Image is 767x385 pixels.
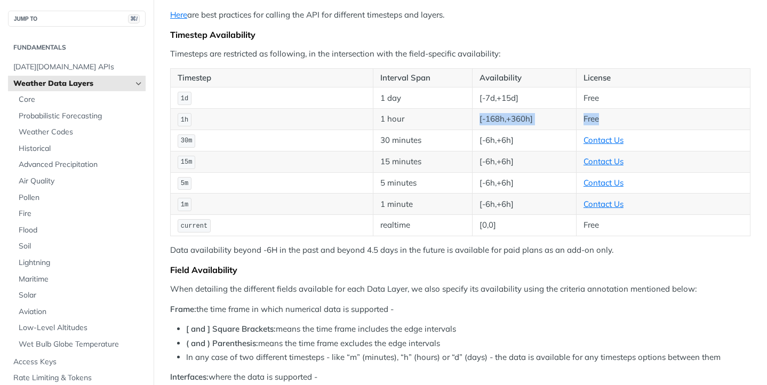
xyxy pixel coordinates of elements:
span: Fire [19,208,143,219]
span: Wet Bulb Globe Temperature [19,339,143,350]
span: 1m [181,201,188,208]
th: Availability [473,68,577,87]
p: Data availability beyond -6H in the past and beyond 4.5 days in the future is available for paid ... [170,244,750,256]
span: 5m [181,180,188,187]
span: Historical [19,143,143,154]
a: Historical [13,141,146,157]
span: Probabilistic Forecasting [19,111,143,122]
td: 1 hour [373,109,473,130]
a: Weather Codes [13,124,146,140]
span: 1h [181,116,188,124]
span: Low-Level Altitudes [19,323,143,333]
a: Core [13,92,146,108]
a: Weather Data LayersHide subpages for Weather Data Layers [8,76,146,92]
li: means the time frame includes the edge intervals [186,323,750,335]
td: 1 minute [373,194,473,215]
span: Rate Limiting & Tokens [13,373,143,383]
span: 30m [181,137,193,145]
a: Soil [13,238,146,254]
a: Wet Bulb Globe Temperature [13,336,146,352]
a: Pollen [13,190,146,206]
strong: Interfaces: [170,372,209,382]
span: [DATE][DOMAIN_NAME] APIs [13,62,143,73]
td: 1 day [373,87,473,109]
th: License [576,68,750,87]
a: Access Keys [8,354,146,370]
th: Timestep [171,68,373,87]
a: Contact Us [584,178,624,188]
p: where the data is supported - [170,371,750,383]
a: Flood [13,222,146,238]
td: [-6h,+6h] [473,151,577,172]
span: ⌘/ [128,14,140,23]
a: Air Quality [13,173,146,189]
button: Hide subpages for Weather Data Layers [134,79,143,88]
span: Solar [19,290,143,301]
p: are best practices for calling the API for different timesteps and layers. [170,9,750,21]
span: Core [19,94,143,105]
td: [-7d,+15d] [473,87,577,109]
div: Timestep Availability [170,29,750,40]
span: Advanced Precipitation [19,159,143,170]
a: Lightning [13,255,146,271]
a: Advanced Precipitation [13,157,146,173]
td: 5 minutes [373,172,473,194]
a: Contact Us [584,156,624,166]
a: Low-Level Altitudes [13,320,146,336]
span: Pollen [19,192,143,203]
td: realtime [373,215,473,236]
div: Field Availability [170,264,750,275]
span: Weather Data Layers [13,78,132,89]
a: Contact Us [584,135,624,145]
strong: ( and ) Parenthesis: [186,338,258,348]
span: Access Keys [13,357,143,367]
span: Weather Codes [19,127,143,138]
span: Air Quality [19,176,143,187]
a: Aviation [13,304,146,320]
span: Flood [19,225,143,236]
a: Here [170,10,187,20]
td: Free [576,109,750,130]
h2: Fundamentals [8,43,146,52]
span: Aviation [19,307,143,317]
a: Contact Us [584,199,624,209]
td: [-6h,+6h] [473,194,577,215]
strong: Frame: [170,304,196,314]
td: [0,0] [473,215,577,236]
a: [DATE][DOMAIN_NAME] APIs [8,59,146,75]
a: Fire [13,206,146,222]
td: [-6h,+6h] [473,172,577,194]
span: current [181,222,207,230]
td: Free [576,215,750,236]
td: 30 minutes [373,130,473,151]
a: Maritime [13,271,146,287]
a: Solar [13,287,146,303]
p: When detailing the different fields available for each Data Layer, we also specify its availabili... [170,283,750,295]
p: the time frame in which numerical data is supported - [170,303,750,316]
span: Soil [19,241,143,252]
button: JUMP TO⌘/ [8,11,146,27]
td: Free [576,87,750,109]
span: 15m [181,158,193,166]
span: 1d [181,95,188,102]
span: Lightning [19,258,143,268]
td: [-168h,+360h] [473,109,577,130]
a: Probabilistic Forecasting [13,108,146,124]
td: 15 minutes [373,151,473,172]
td: [-6h,+6h] [473,130,577,151]
li: In any case of two different timesteps - like “m” (minutes), “h” (hours) or “d” (days) - the data... [186,351,750,364]
span: Maritime [19,274,143,285]
p: Timesteps are restricted as following, in the intersection with the field-specific availability: [170,48,750,60]
th: Interval Span [373,68,473,87]
li: means the time frame excludes the edge intervals [186,338,750,350]
strong: [ and ] Square Brackets: [186,324,276,334]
